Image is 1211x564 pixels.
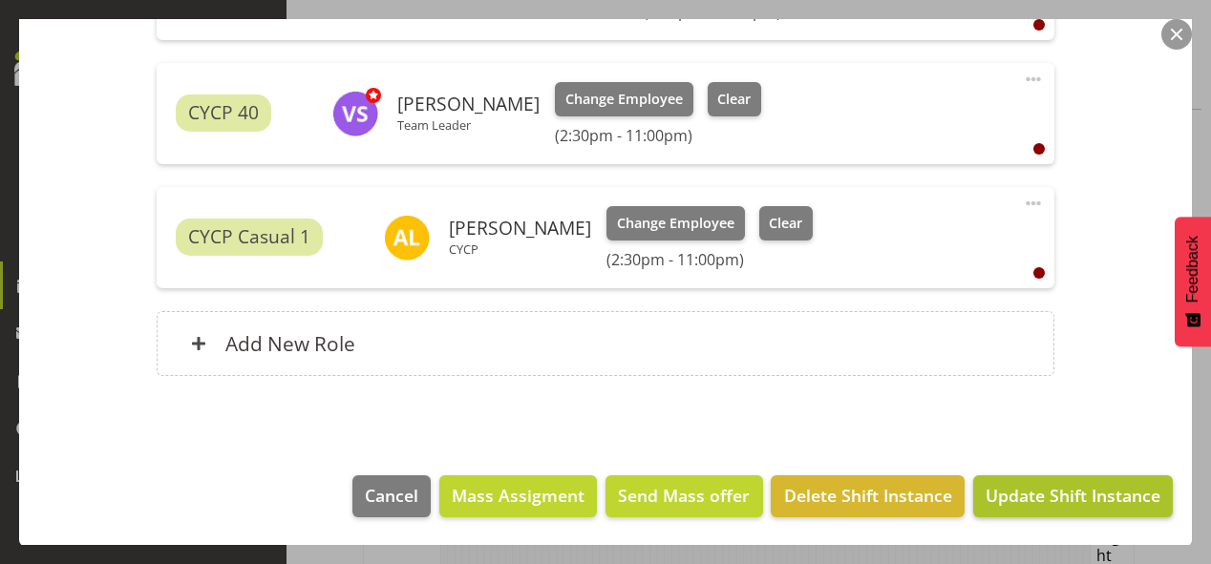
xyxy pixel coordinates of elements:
span: Send Mass offer [618,483,750,508]
p: CYCP [449,241,591,257]
p: Team Leader [397,117,540,133]
span: Update Shift Instance [986,483,1160,508]
div: User is clocked out [1033,267,1045,279]
h6: (2:30pm - 11:00pm) [555,126,761,145]
h6: (2:30pm - 11:00pm) [644,2,850,21]
span: Clear [769,213,802,234]
span: Change Employee [617,213,734,234]
img: victoria-spackman5507.jpg [332,91,378,136]
button: Delete Shift Instance [771,475,964,517]
button: Change Employee [555,82,693,116]
h6: Add New Role [225,331,355,356]
button: Change Employee [606,206,745,240]
span: CYCP Casual 1 [188,223,310,251]
span: Feedback [1184,236,1201,303]
h6: (2:30pm - 11:00pm) [606,250,813,269]
button: Clear [759,206,814,240]
button: Feedback - Show survey [1175,217,1211,346]
span: Delete Shift Instance [784,483,952,508]
span: Cancel [365,483,418,508]
h6: [PERSON_NAME] [397,94,540,115]
button: Clear [708,82,762,116]
img: alexandra-landolt11436.jpg [384,215,430,261]
div: User is clocked out [1033,143,1045,155]
span: Mass Assigment [452,483,584,508]
span: Clear [717,89,751,110]
button: Send Mass offer [605,475,762,517]
h6: [PERSON_NAME] [449,218,591,239]
button: Cancel [352,475,431,517]
span: Change Employee [565,89,683,110]
span: CYCP 40 [188,99,259,127]
button: Mass Assigment [439,475,597,517]
button: Update Shift Instance [973,475,1173,517]
div: User is clocked out [1033,19,1045,31]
